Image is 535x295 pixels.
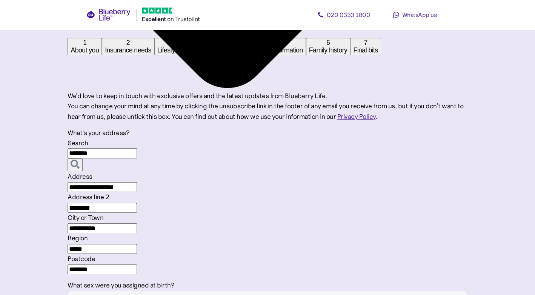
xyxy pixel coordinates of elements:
span: WhatsApp us [402,11,437,18]
label: Address [68,172,92,181]
label: Address line 2 [68,193,109,201]
div: What's your address? [68,128,467,138]
label: Search [68,139,88,147]
div: The address [STREET_ADDRESS] has been applied to this form [68,158,68,169]
span: Excellent ️ [142,15,167,23]
div: We'd love to keep in touch with exclusive offers and the latest updates from Blueberry Life. [68,91,467,101]
label: Region [68,234,88,242]
a: 020 0333 1800 [310,7,378,22]
span: 020 0333 1800 [327,11,371,18]
a: Privacy Policy [337,112,375,121]
label: City or Town [68,214,103,222]
div: You can change your mind at any time by clicking the unsubscribe link in the footer of any email ... [68,101,467,122]
div: What sex were you assigned at birth? [68,280,467,290]
label: Postcode [68,255,95,263]
span: on Trustpilot [167,15,200,23]
a: WhatsApp us [381,7,449,22]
